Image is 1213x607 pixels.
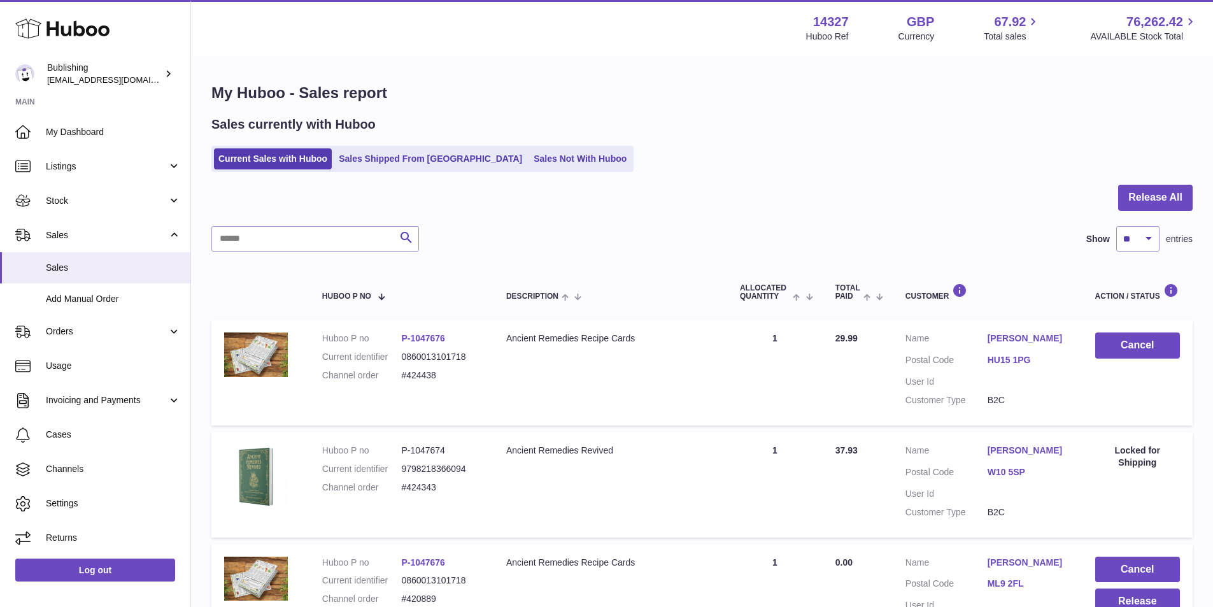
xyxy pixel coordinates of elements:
dt: Huboo P no [322,557,402,569]
a: P-1047676 [401,557,445,568]
dt: Name [905,332,988,348]
div: Huboo Ref [806,31,849,43]
dd: 9798218366094 [401,463,481,475]
img: accounting@bublishing.com [15,64,34,83]
h2: Sales currently with Huboo [211,116,376,133]
dd: P-1047674 [401,445,481,457]
dt: Postal Code [905,578,988,593]
dt: Channel order [322,369,402,382]
img: 1749741934.jpg [224,557,288,601]
dt: User Id [905,488,988,500]
img: 1749741934.jpg [224,332,288,377]
span: 37.93 [835,445,858,455]
dt: Name [905,557,988,572]
a: 76,262.42 AVAILABLE Stock Total [1090,13,1198,43]
span: Sales [46,262,181,274]
span: Huboo P no [322,292,371,301]
a: Sales Not With Huboo [529,148,631,169]
span: Cases [46,429,181,441]
a: [PERSON_NAME] [988,332,1070,345]
strong: GBP [907,13,934,31]
dd: B2C [988,506,1070,518]
a: HU15 1PG [988,354,1070,366]
span: 29.99 [835,333,858,343]
a: Log out [15,559,175,582]
span: [EMAIL_ADDRESS][DOMAIN_NAME] [47,75,187,85]
span: 67.92 [994,13,1026,31]
span: Listings [46,161,167,173]
dt: Customer Type [905,506,988,518]
a: ML9 2FL [988,578,1070,590]
strong: 14327 [813,13,849,31]
span: entries [1166,233,1193,245]
span: 0.00 [835,557,853,568]
div: Ancient Remedies Recipe Cards [506,332,714,345]
td: 1 [727,320,823,425]
dd: #424438 [401,369,481,382]
button: Cancel [1095,332,1180,359]
td: 1 [727,432,823,538]
span: Settings [46,497,181,510]
span: Returns [46,532,181,544]
a: P-1047676 [401,333,445,343]
span: Orders [46,325,167,338]
span: Total sales [984,31,1040,43]
span: Description [506,292,558,301]
div: Ancient Remedies Recipe Cards [506,557,714,569]
dt: Current identifier [322,351,402,363]
dt: Huboo P no [322,445,402,457]
a: [PERSON_NAME] [988,557,1070,569]
div: Action / Status [1095,283,1180,301]
span: Add Manual Order [46,293,181,305]
dt: Current identifier [322,575,402,587]
dt: Current identifier [322,463,402,475]
dd: 0860013101718 [401,575,481,587]
h1: My Huboo - Sales report [211,83,1193,103]
div: Currency [898,31,935,43]
dd: 0860013101718 [401,351,481,363]
div: Locked for Shipping [1095,445,1180,469]
dd: #420889 [401,593,481,605]
div: Bublishing [47,62,162,86]
dt: Channel order [322,482,402,494]
span: My Dashboard [46,126,181,138]
dd: #424343 [401,482,481,494]
button: Cancel [1095,557,1180,583]
span: Invoicing and Payments [46,394,167,406]
span: AVAILABLE Stock Total [1090,31,1198,43]
span: Stock [46,195,167,207]
span: ALLOCATED Quantity [740,284,790,301]
span: Channels [46,463,181,475]
a: W10 5SP [988,466,1070,478]
dt: Customer Type [905,394,988,406]
span: 76,262.42 [1126,13,1183,31]
dd: B2C [988,394,1070,406]
a: [PERSON_NAME] [988,445,1070,457]
div: Ancient Remedies Revived [506,445,714,457]
dt: Channel order [322,593,402,605]
span: Total paid [835,284,860,301]
div: Customer [905,283,1070,301]
a: Sales Shipped From [GEOGRAPHIC_DATA] [334,148,527,169]
dt: Huboo P no [322,332,402,345]
label: Show [1086,233,1110,245]
button: Release All [1118,185,1193,211]
dt: User Id [905,376,988,388]
dt: Postal Code [905,354,988,369]
a: 67.92 Total sales [984,13,1040,43]
img: 1749741737.png [224,445,288,508]
span: Sales [46,229,167,241]
dt: Name [905,445,988,460]
span: Usage [46,360,181,372]
a: Current Sales with Huboo [214,148,332,169]
dt: Postal Code [905,466,988,482]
